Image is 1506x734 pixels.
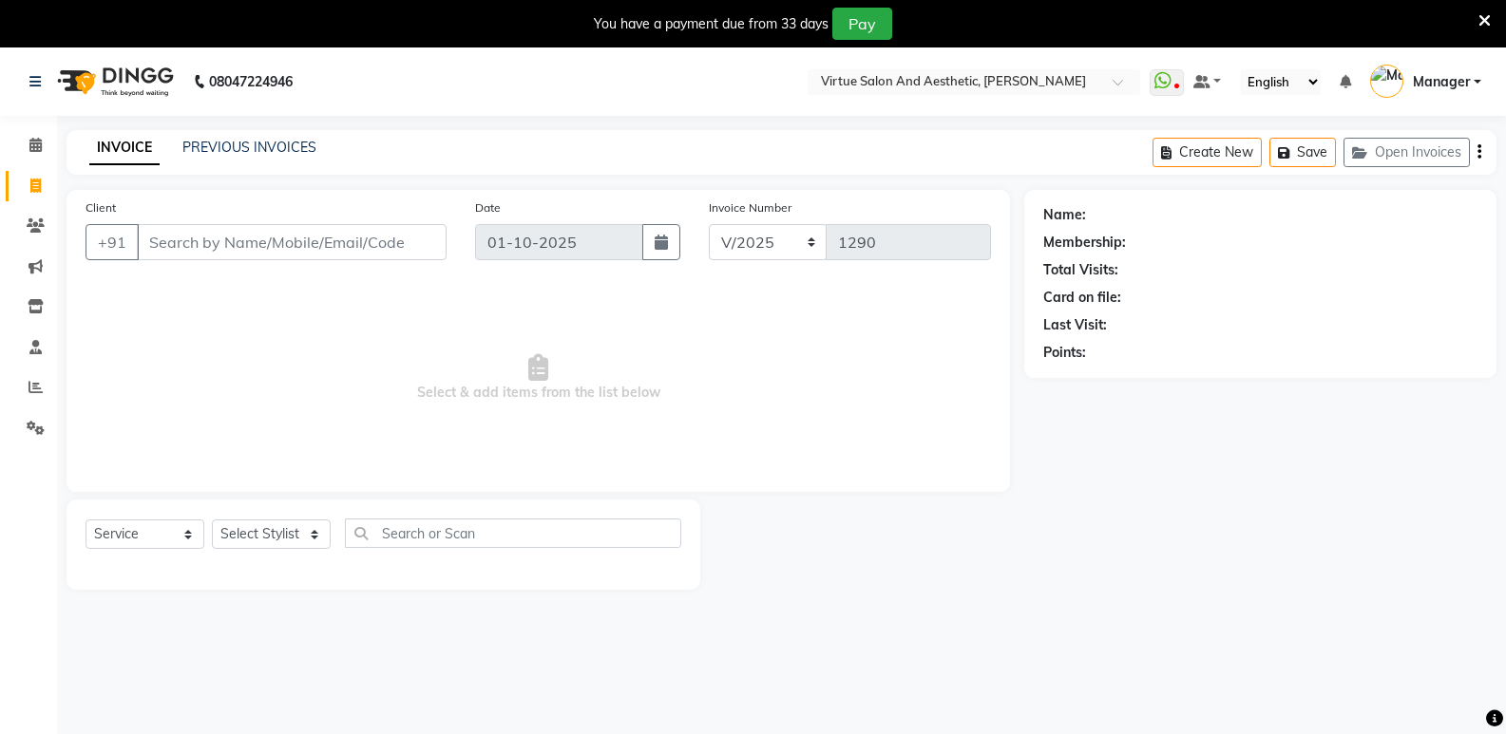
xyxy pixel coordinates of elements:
img: Manager [1370,65,1403,98]
a: INVOICE [89,131,160,165]
input: Search by Name/Mobile/Email/Code [137,224,447,260]
img: logo [48,55,179,108]
div: Total Visits: [1043,260,1118,280]
div: Points: [1043,343,1086,363]
div: Card on file: [1043,288,1121,308]
div: Last Visit: [1043,315,1107,335]
button: Save [1269,138,1336,167]
a: PREVIOUS INVOICES [182,139,316,156]
button: Create New [1153,138,1262,167]
label: Invoice Number [709,199,791,216]
label: Client [86,199,116,216]
div: You have a payment due from 33 days [594,14,829,34]
button: +91 [86,224,139,260]
div: Membership: [1043,233,1126,253]
button: Pay [832,8,892,40]
span: Select & add items from the list below [86,283,991,473]
button: Open Invoices [1344,138,1470,167]
b: 08047224946 [209,55,293,108]
div: Name: [1043,205,1086,225]
input: Search or Scan [345,518,681,548]
span: Manager [1413,72,1470,92]
label: Date [475,199,501,216]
